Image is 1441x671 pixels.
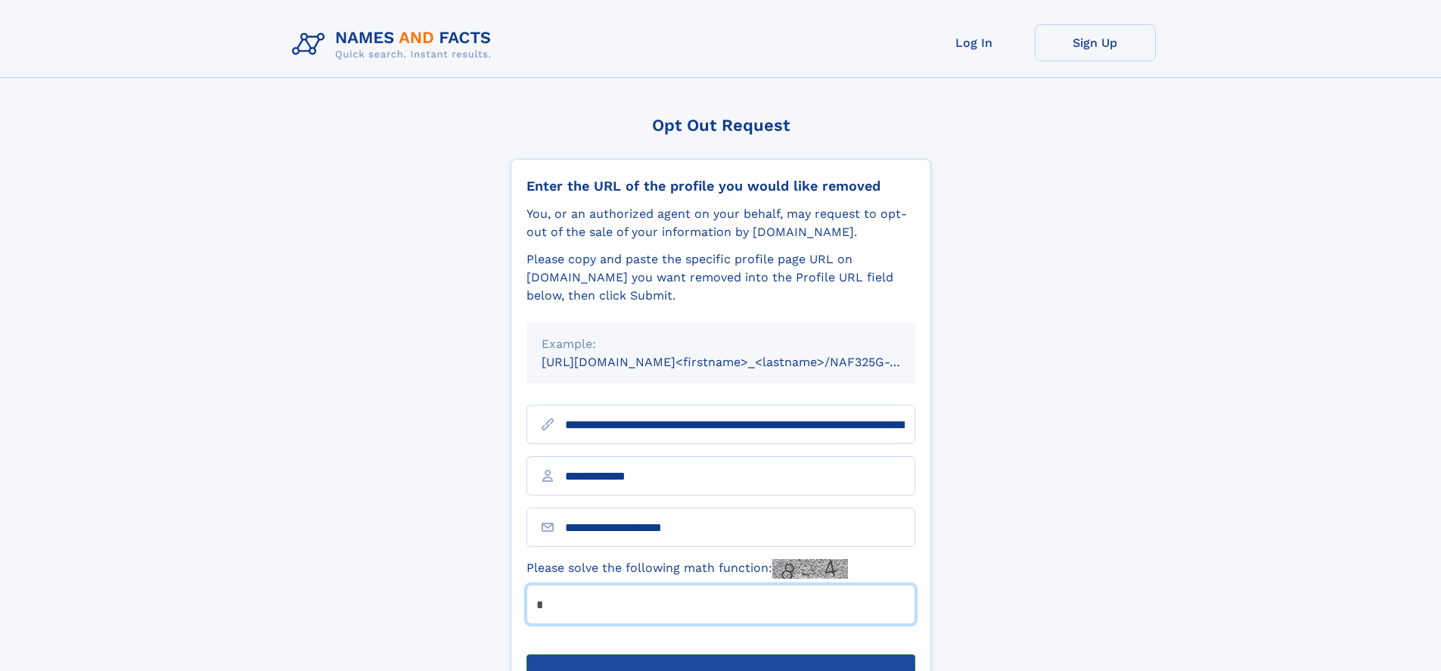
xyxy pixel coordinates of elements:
div: You, or an authorized agent on your behalf, may request to opt-out of the sale of your informatio... [526,205,915,241]
label: Please solve the following math function: [526,559,848,579]
div: Example: [542,335,900,353]
div: Enter the URL of the profile you would like removed [526,178,915,194]
small: [URL][DOMAIN_NAME]<firstname>_<lastname>/NAF325G-xxxxxxxx [542,355,944,369]
div: Opt Out Request [511,116,931,135]
a: Log In [914,24,1035,61]
div: Please copy and paste the specific profile page URL on [DOMAIN_NAME] you want removed into the Pr... [526,250,915,305]
img: Logo Names and Facts [286,24,504,65]
a: Sign Up [1035,24,1156,61]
